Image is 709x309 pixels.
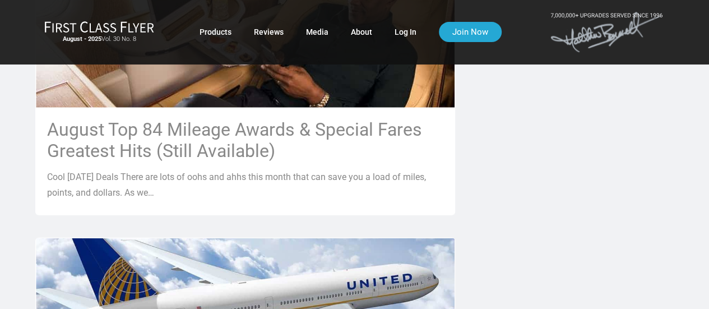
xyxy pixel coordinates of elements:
[44,35,154,43] small: Vol. 30 No. 8
[47,119,443,162] h3: August Top 84 Mileage Awards & Special Fares Greatest Hits (Still Available)
[47,169,443,201] p: Cool [DATE] Deals There are lots of oohs and ahhs this month that can save you a load of miles, p...
[395,22,416,42] a: Log In
[254,22,284,42] a: Reviews
[200,22,231,42] a: Products
[351,22,372,42] a: About
[63,35,101,43] strong: August - 2025
[44,21,154,43] a: First Class FlyerAugust - 2025Vol. 30 No. 8
[306,22,328,42] a: Media
[44,21,154,33] img: First Class Flyer
[439,22,502,42] a: Join Now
